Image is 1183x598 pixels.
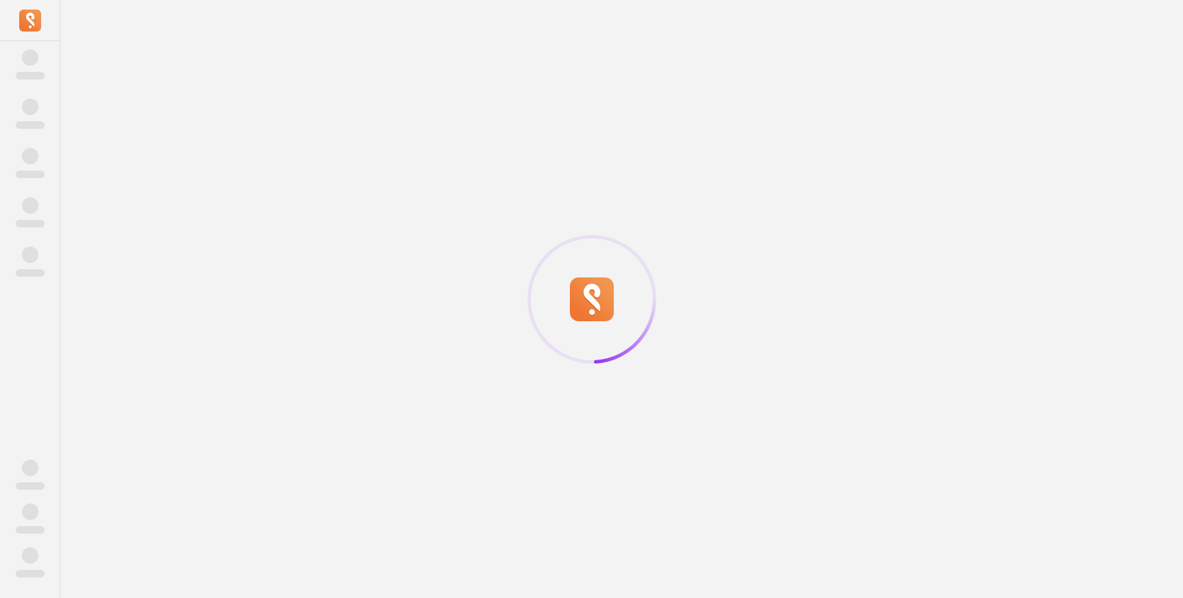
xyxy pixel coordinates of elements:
span: ‌ [22,49,38,66]
span: ‌ [22,197,38,214]
span: ‌ [16,220,45,227]
span: ‌ [16,269,45,277]
span: ‌ [16,526,45,534]
span: ‌ [16,171,45,178]
span: ‌ [22,99,38,115]
span: ‌ [16,482,45,490]
span: ‌ [22,503,38,520]
span: ‌ [22,547,38,564]
span: ‌ [16,121,45,129]
span: ‌ [16,72,45,79]
span: ‌ [22,460,38,476]
span: ‌ [22,148,38,164]
span: ‌ [16,570,45,577]
span: ‌ [22,247,38,263]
